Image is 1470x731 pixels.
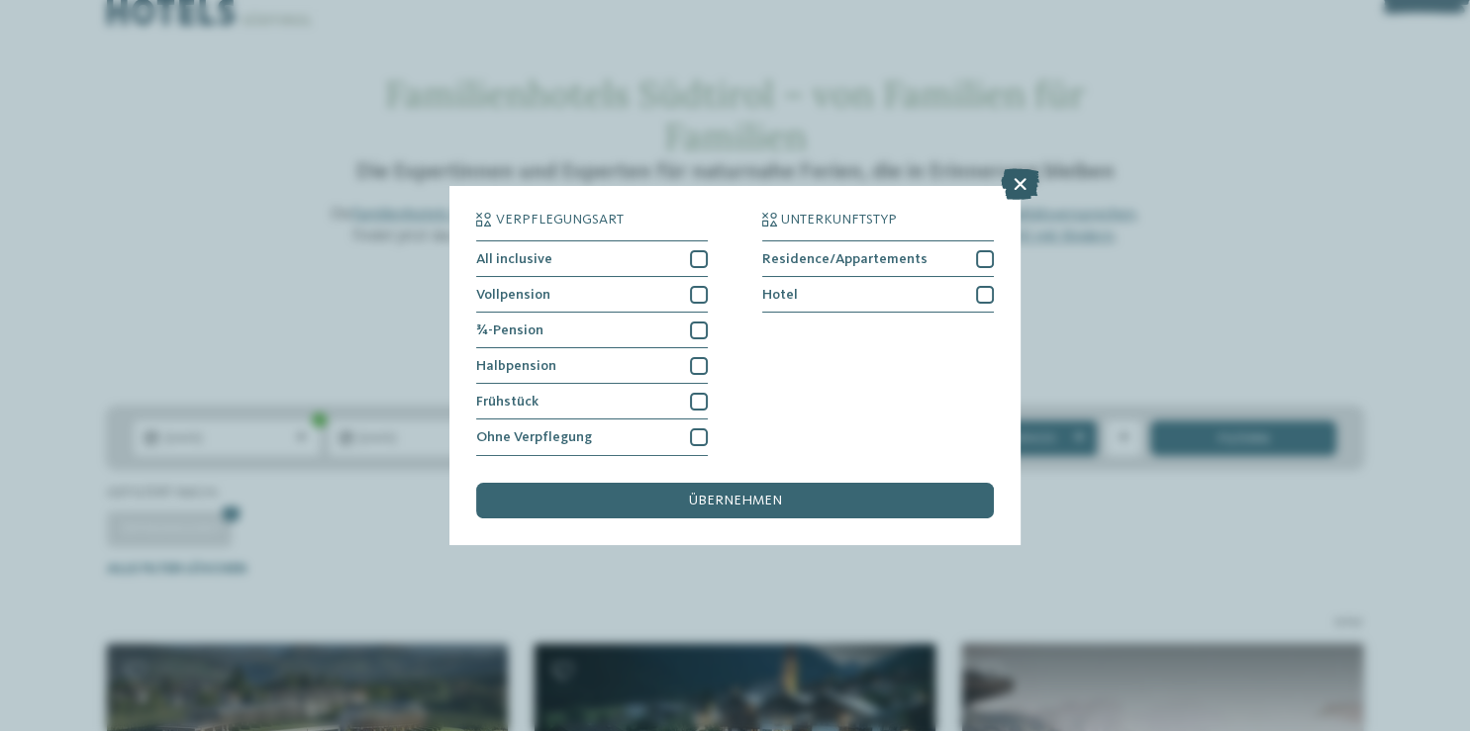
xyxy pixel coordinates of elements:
span: Vollpension [476,288,550,302]
span: Verpflegungsart [496,213,624,227]
span: Residence/Appartements [762,252,928,266]
span: Frühstück [476,395,539,409]
span: All inclusive [476,252,552,266]
span: Unterkunftstyp [781,213,897,227]
span: ¾-Pension [476,323,543,337]
span: Hotel [762,288,798,302]
span: Ohne Verpflegung [476,430,592,444]
span: übernehmen [689,494,782,507]
span: Halbpension [476,359,556,373]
